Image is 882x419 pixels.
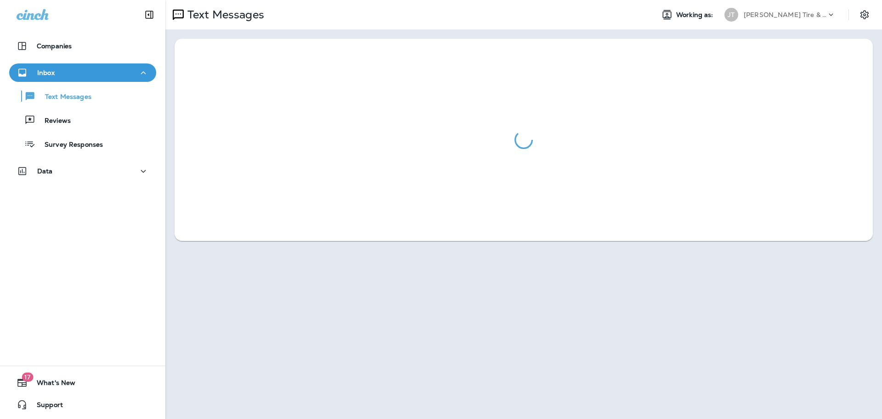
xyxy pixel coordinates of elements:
[9,373,156,392] button: 17What's New
[744,11,826,18] p: [PERSON_NAME] Tire & Auto
[9,37,156,55] button: Companies
[676,11,715,19] span: Working as:
[9,110,156,130] button: Reviews
[37,69,55,76] p: Inbox
[37,167,53,175] p: Data
[724,8,738,22] div: JT
[28,401,63,412] span: Support
[22,373,33,382] span: 17
[36,93,91,102] p: Text Messages
[9,63,156,82] button: Inbox
[35,141,103,149] p: Survey Responses
[28,379,75,390] span: What's New
[9,162,156,180] button: Data
[9,396,156,414] button: Support
[35,117,71,126] p: Reviews
[9,134,156,154] button: Survey Responses
[184,8,264,22] p: Text Messages
[9,86,156,106] button: Text Messages
[856,6,873,23] button: Settings
[37,42,72,50] p: Companies
[136,6,162,24] button: Collapse Sidebar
